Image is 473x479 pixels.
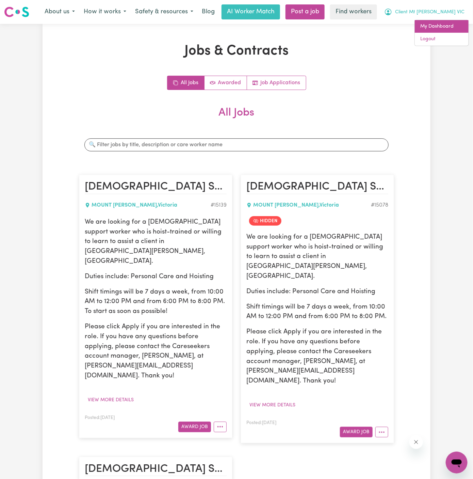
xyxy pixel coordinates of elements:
a: Active jobs [205,76,247,90]
p: Duties include: Personal Care and Hoisting [246,287,388,297]
p: Shift timings will be 7 days a week, from 10:00 AM to 12:00 PM and from 6:00 PM to 8:00 PM. [246,302,388,322]
p: We are looking for a [DEMOGRAPHIC_DATA] support worker who is hoist-trained or willing to learn t... [85,218,227,267]
button: Safety & resources [131,5,198,19]
div: MOUNT [PERSON_NAME] , Victoria [246,201,371,209]
p: Please click Apply if you are interested in the role. If you have any questions before applying, ... [85,322,227,381]
span: Posted: [DATE] [85,416,115,420]
a: Job applications [247,76,306,90]
img: Careseekers logo [4,6,29,18]
p: Shift timings will be 7 days a week, from 10:00 AM to 12:00 PM and from 6:00 PM to 8:00 PM. To st... [85,287,227,317]
p: Please click Apply if you are interested in the role. If you have any questions before applying, ... [246,327,388,386]
button: View more details [85,395,137,405]
h2: Female Support Worker Needed in Mount Evelyn, VIC [246,180,388,194]
a: My Dashboard [415,20,469,33]
a: Blog [198,4,219,19]
iframe: Button to launch messaging window [446,452,468,474]
a: Post a job [286,4,325,19]
a: Careseekers logo [4,4,29,20]
span: Job is hidden [249,216,281,226]
div: Job ID #15139 [211,201,227,209]
button: My Account [380,5,469,19]
button: More options [375,427,388,437]
button: Award Job [178,422,211,432]
h2: Female Support Worker Needed in Mount Evelyn, VIC [85,180,227,194]
div: MOUNT [PERSON_NAME] , Victoria [85,201,211,209]
button: About us [40,5,79,19]
h2: Female Support Worker Needed in Mount Evelyn, VIC [85,463,227,476]
iframe: Close message [409,435,423,449]
button: How it works [79,5,131,19]
h2: All Jobs [79,106,394,130]
button: Award Job [340,427,373,437]
button: View more details [246,400,298,410]
a: Logout [415,33,469,46]
p: We are looking for a [DEMOGRAPHIC_DATA] support worker who is hoist-trained or willing to learn t... [246,233,388,282]
span: Client Mt [PERSON_NAME] VIC [395,9,464,16]
input: 🔍 Filter jobs by title, description or care worker name [84,138,389,151]
h1: Jobs & Contracts [79,43,394,59]
a: Find workers [330,4,377,19]
span: Posted: [DATE] [246,421,276,425]
span: Need any help? [4,5,41,10]
button: More options [214,422,227,432]
p: Duties include: Personal Care and Hoisting [85,272,227,282]
a: All jobs [167,76,205,90]
div: My Account [414,20,469,46]
div: Job ID #15078 [371,201,388,209]
a: AI Worker Match [222,4,280,19]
